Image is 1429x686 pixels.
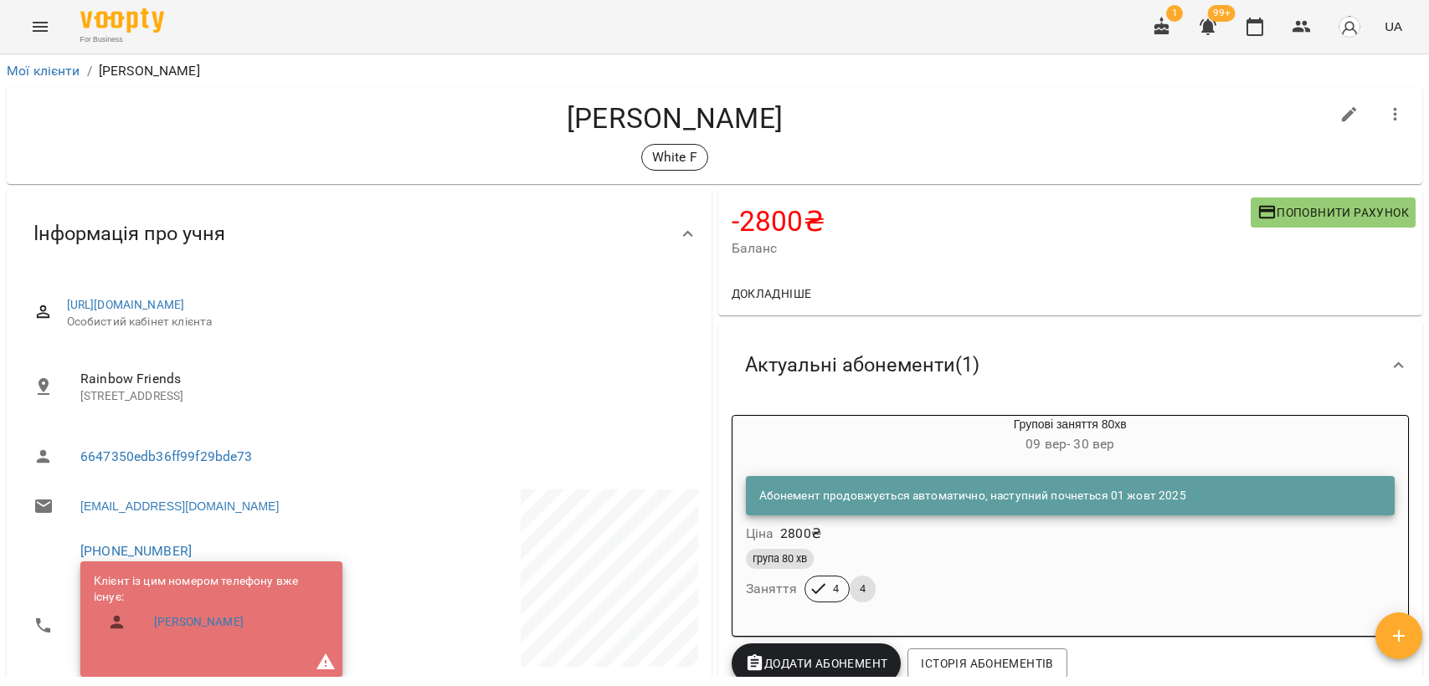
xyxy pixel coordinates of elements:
div: Абонемент продовжується автоматично, наступний почнеться 01 жовт 2025 [759,481,1186,511]
button: Докладніше [725,279,819,309]
span: 09 вер - 30 вер [1025,436,1114,452]
span: Історія абонементів [921,653,1053,673]
span: Додати Абонемент [745,653,888,673]
div: Актуальні абонементи(1) [718,322,1423,408]
span: Інформація про учня [33,221,225,247]
span: For Business [80,34,164,45]
img: Voopty Logo [80,8,164,33]
ul: Клієнт із цим номером телефону вже існує: [94,573,329,646]
a: [URL][DOMAIN_NAME] [67,298,185,311]
li: / [87,61,92,81]
span: 99+ [1208,5,1236,22]
span: Rainbow Friends [80,369,685,389]
span: Особистий кабінет клієнта [67,314,685,330]
div: Інформація про учня [7,191,712,277]
img: avatar_s.png [1338,15,1361,38]
span: Актуальні абонементи ( 1 ) [745,352,979,378]
button: Групові заняття 80хв09 вер- 30 верАбонемент продовжується автоматично, наступний почнеться 01 жов... [732,416,1409,622]
p: 2800 ₴ [780,524,821,544]
a: [PHONE_NUMBER] [80,543,192,559]
p: [STREET_ADDRESS] [80,388,685,405]
h4: [PERSON_NAME] [20,101,1329,136]
a: [EMAIL_ADDRESS][DOMAIN_NAME] [80,498,279,514]
nav: breadcrumb [7,61,1422,81]
h6: Заняття [746,577,798,601]
h6: Ціна [746,522,774,545]
a: 6647350edb36ff99f29bde73 [80,448,253,464]
span: Баланс [732,238,1251,259]
span: група 80 хв [746,551,814,566]
span: 1 [1166,5,1183,22]
a: Мої клієнти [7,63,80,79]
span: UA [1385,18,1402,35]
p: White F [652,147,697,167]
div: White F [641,144,708,171]
span: 4 [823,581,849,596]
a: [PERSON_NAME] [154,614,244,631]
button: Menu [20,7,60,47]
span: Поповнити рахунок [1257,202,1409,223]
h4: -2800 ₴ [732,204,1251,238]
button: Додати Абонемент [732,643,902,683]
span: 4 [850,581,876,596]
p: [PERSON_NAME] [99,61,200,81]
button: Історія абонементів [907,648,1067,678]
button: UA [1378,11,1409,42]
button: Поповнити рахунок [1251,197,1416,228]
div: Групові заняття 80хв [732,416,1409,456]
span: Докладніше [732,284,812,304]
